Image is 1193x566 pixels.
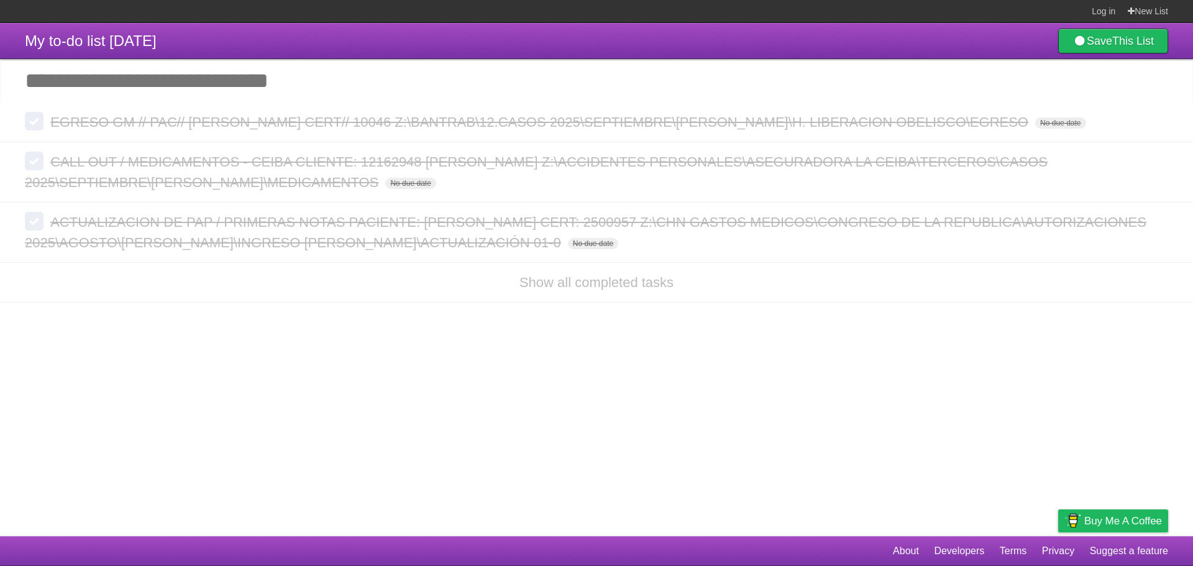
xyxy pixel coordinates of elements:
span: CALL OUT / MEDICAMENTOS - CEIBA CLIENTE: 12162948 [PERSON_NAME] Z:\ACCIDENTES PERSONALES\ASEGURAD... [25,154,1048,190]
span: No due date [568,238,618,249]
a: Developers [934,539,984,563]
span: EGRESO GM // PAC// [PERSON_NAME] CERT// 10046 Z:\BANTRAB\12.CASOS 2025\SEPTIEMBRE\[PERSON_NAME]\H... [50,114,1031,130]
label: Done [25,112,43,130]
a: Terms [1000,539,1027,563]
a: Privacy [1042,539,1074,563]
a: Suggest a feature [1090,539,1168,563]
label: Done [25,212,43,231]
span: No due date [385,178,436,189]
a: SaveThis List [1058,29,1168,53]
a: Show all completed tasks [519,275,674,290]
span: My to-do list [DATE] [25,32,157,49]
img: Buy me a coffee [1064,510,1081,531]
label: Done [25,152,43,170]
b: This List [1112,35,1154,47]
span: ACTUALIZACION DE PAP / PRIMERAS NOTAS PACIENTE: [PERSON_NAME] CERT: 2500957 Z:\CHN GASTOS MEDICOS... [25,214,1146,250]
a: Buy me a coffee [1058,509,1168,532]
span: Buy me a coffee [1084,510,1162,532]
span: No due date [1035,117,1086,129]
a: About [893,539,919,563]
